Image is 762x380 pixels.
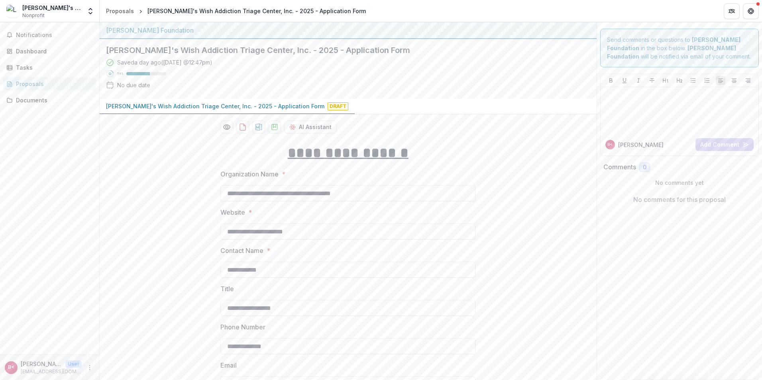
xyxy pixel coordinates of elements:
h2: [PERSON_NAME]'s Wish Addiction Triage Center, Inc. - 2025 - Application Form [106,45,577,55]
div: Documents [16,96,90,104]
div: [PERSON_NAME] Foundation [106,25,590,35]
button: Heading 2 [675,76,684,85]
button: Heading 1 [661,76,670,85]
span: Notifications [16,32,93,39]
a: Dashboard [3,45,96,58]
div: Dashboard [16,47,90,55]
span: 0 [643,164,646,171]
p: [PERSON_NAME]'s Wish Addiction Triage Center, Inc. - 2025 - Application Form [106,102,324,110]
p: No comments yet [603,178,756,187]
p: [PERSON_NAME] [618,141,664,149]
button: Align Right [743,76,753,85]
div: [PERSON_NAME]'s Wish Addiction Triage Center, Inc. - 2025 - Application Form [147,7,366,15]
p: Title [220,284,234,294]
p: Email [220,360,237,370]
img: Lauren's Wish Addiction Triage Center, Inc. [6,5,19,18]
p: Phone Number [220,322,265,332]
div: Brandon Wise <operations@laurenswish.org> [607,143,613,147]
button: Underline [620,76,629,85]
a: Tasks [3,61,96,74]
p: [EMAIL_ADDRESS][DOMAIN_NAME] [21,368,82,375]
div: Tasks [16,63,90,72]
div: Saved a day ago ( [DATE] @ 12:47pm ) [117,58,212,67]
button: Open entity switcher [85,3,96,19]
p: Organization Name [220,169,279,179]
button: download-proposal [236,121,249,133]
div: [PERSON_NAME]'s Wish Addiction Triage Center, Inc. [22,4,82,12]
span: Draft [328,102,348,110]
p: [PERSON_NAME] <[EMAIL_ADDRESS][DOMAIN_NAME]> [21,360,62,368]
button: Preview ef9cc258-da5d-4a46-baf9-b2c4c0f89fbb-0.pdf [220,121,233,133]
a: Documents [3,94,96,107]
div: Brandon Wise <operations@laurenswish.org> [8,365,14,370]
button: download-proposal [268,121,281,133]
nav: breadcrumb [103,5,369,17]
button: Bold [606,76,616,85]
a: Proposals [3,77,96,90]
p: User [65,360,82,368]
button: Strike [647,76,657,85]
div: Proposals [16,80,90,88]
button: More [85,363,94,372]
button: Partners [724,3,740,19]
p: 59 % [117,71,123,76]
button: Align Left [716,76,725,85]
button: Ordered List [702,76,712,85]
p: Contact Name [220,246,263,255]
button: Notifications [3,29,96,41]
button: Italicize [634,76,643,85]
button: Bullet List [688,76,698,85]
button: download-proposal [252,121,265,133]
div: No due date [117,81,150,89]
button: Get Help [743,3,759,19]
div: Proposals [106,7,134,15]
button: AI Assistant [284,121,337,133]
div: Send comments or questions to in the box below. will be notified via email of your comment. [600,29,759,67]
p: No comments for this proposal [633,195,726,204]
h2: Comments [603,163,636,171]
a: Proposals [103,5,137,17]
p: Website [220,208,245,217]
span: Nonprofit [22,12,45,19]
button: Align Center [729,76,739,85]
button: Add Comment [695,138,754,151]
